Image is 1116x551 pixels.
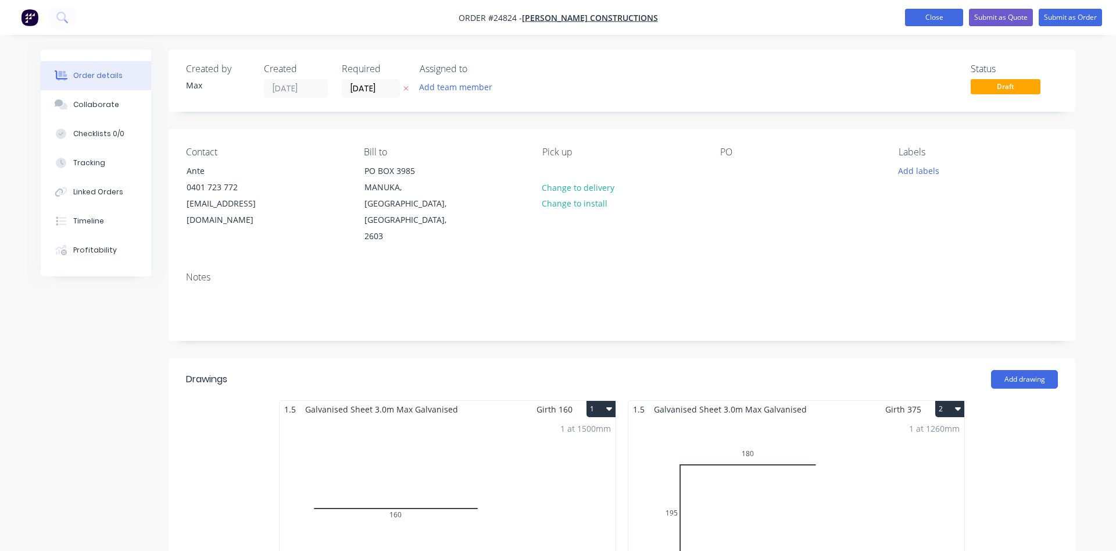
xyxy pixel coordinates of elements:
button: Submit as Order [1039,9,1102,26]
span: Draft [971,79,1040,94]
div: Order details [73,70,123,81]
div: Contact [186,147,345,158]
div: Tracking [73,158,105,168]
div: MANUKA, [GEOGRAPHIC_DATA], [GEOGRAPHIC_DATA], 2603 [364,179,461,244]
div: Created [264,63,328,74]
div: Collaborate [73,99,119,110]
div: Required [342,63,406,74]
button: Order details [41,61,151,90]
span: 1.5 [628,401,649,418]
button: Add team member [413,79,499,95]
div: Notes [186,272,1058,283]
button: Submit as Quote [969,9,1033,26]
div: Ante [187,163,283,179]
div: Max [186,79,250,91]
button: Add team member [420,79,499,95]
button: Linked Orders [41,177,151,207]
div: Labels [899,147,1058,158]
button: Timeline [41,207,151,236]
div: Timeline [73,216,104,226]
span: Galvanised Sheet 3.0m Max Galvanised [649,401,811,418]
div: 1 at 1260mm [909,422,960,435]
div: Bill to [364,147,523,158]
button: Close [905,9,963,26]
div: Linked Orders [73,187,123,197]
a: [PERSON_NAME] CONSTRUCTIONS [522,12,658,23]
img: Factory [21,9,38,26]
button: 2 [935,401,964,417]
span: Order #24824 - [459,12,522,23]
span: Girth 375 [885,401,921,418]
div: PO BOX 3985MANUKA, [GEOGRAPHIC_DATA], [GEOGRAPHIC_DATA], 2603 [355,162,471,245]
button: Profitability [41,236,151,265]
div: Ante0401 723 772[EMAIL_ADDRESS][DOMAIN_NAME] [177,162,293,229]
button: Tracking [41,148,151,177]
div: Assigned to [420,63,536,74]
button: Change to install [536,195,614,211]
div: [EMAIL_ADDRESS][DOMAIN_NAME] [187,195,283,228]
div: Pick up [542,147,702,158]
button: Checklists 0/0 [41,119,151,148]
button: Add labels [892,162,945,178]
button: Add drawing [991,370,1058,389]
div: 1 at 1500mm [560,422,611,435]
button: 1 [586,401,616,417]
span: 1.5 [280,401,301,418]
button: Change to delivery [536,179,621,195]
button: Collaborate [41,90,151,119]
div: Profitability [73,245,117,255]
div: PO [720,147,879,158]
div: Status [971,63,1058,74]
div: PO BOX 3985 [364,163,461,179]
span: Girth 160 [536,401,573,418]
div: 0401 723 772 [187,179,283,195]
div: Checklists 0/0 [73,129,124,139]
div: Created by [186,63,250,74]
span: Galvanised Sheet 3.0m Max Galvanised [301,401,463,418]
div: Drawings [186,372,227,386]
